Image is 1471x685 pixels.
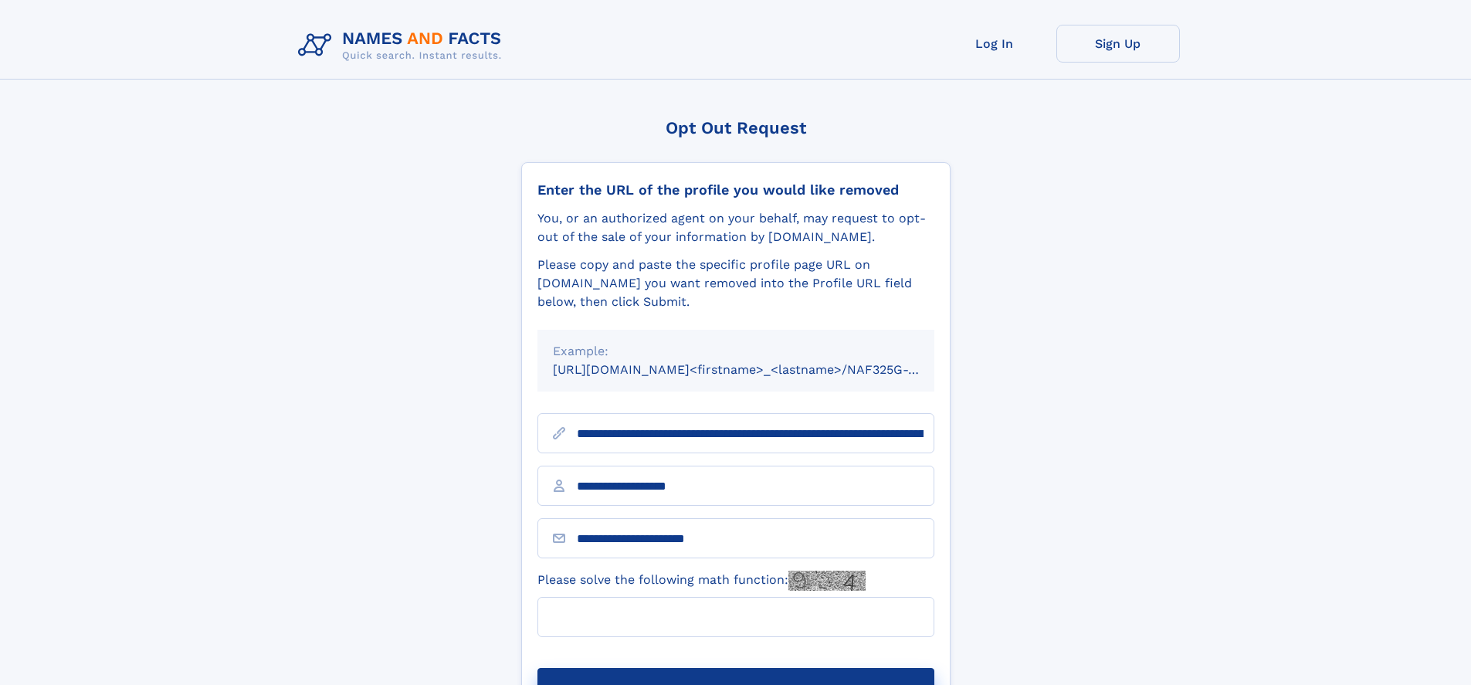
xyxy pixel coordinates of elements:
div: Please copy and paste the specific profile page URL on [DOMAIN_NAME] you want removed into the Pr... [537,256,934,311]
a: Sign Up [1056,25,1180,63]
div: Enter the URL of the profile you would like removed [537,181,934,198]
small: [URL][DOMAIN_NAME]<firstname>_<lastname>/NAF325G-xxxxxxxx [553,362,964,377]
label: Please solve the following math function: [537,571,866,591]
div: You, or an authorized agent on your behalf, may request to opt-out of the sale of your informatio... [537,209,934,246]
div: Opt Out Request [521,118,951,137]
a: Log In [933,25,1056,63]
img: Logo Names and Facts [292,25,514,66]
div: Example: [553,342,919,361]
